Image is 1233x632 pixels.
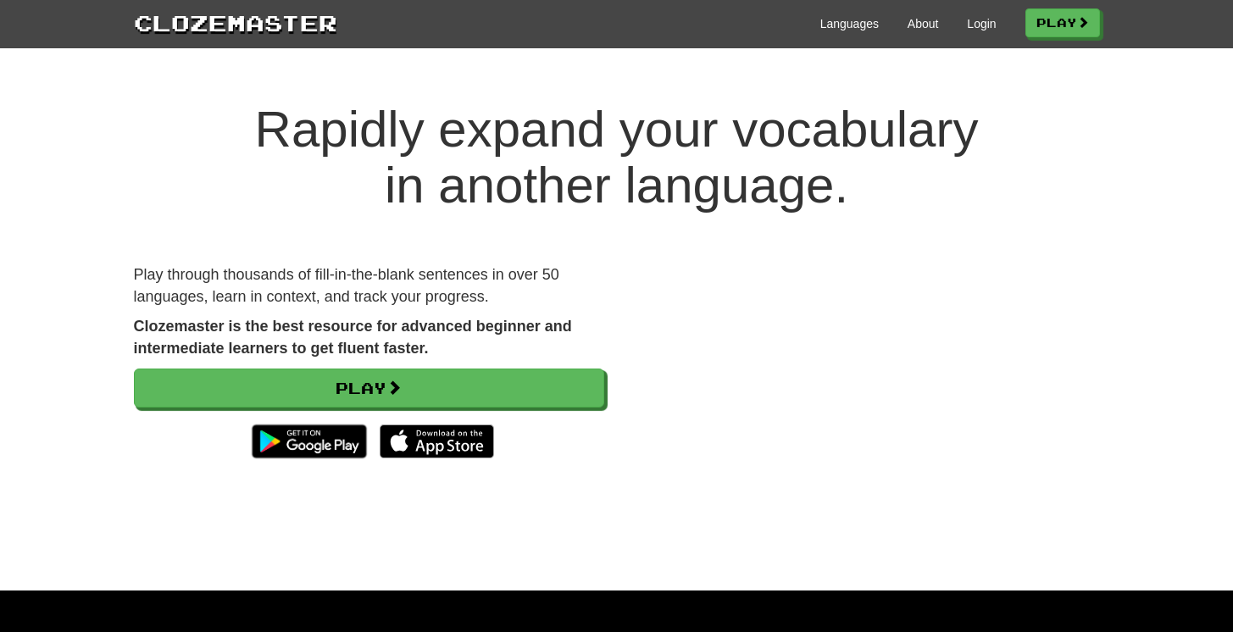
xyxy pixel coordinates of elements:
a: Play [134,369,604,407]
a: About [908,15,939,32]
a: Languages [820,15,879,32]
img: Download_on_the_App_Store_Badge_US-UK_135x40-25178aeef6eb6b83b96f5f2d004eda3bffbb37122de64afbaef7... [380,424,494,458]
img: Get it on Google Play [243,416,375,467]
a: Clozemaster [134,7,337,38]
p: Play through thousands of fill-in-the-blank sentences in over 50 languages, learn in context, and... [134,264,604,308]
a: Login [967,15,996,32]
strong: Clozemaster is the best resource for advanced beginner and intermediate learners to get fluent fa... [134,318,572,357]
a: Play [1025,8,1100,37]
